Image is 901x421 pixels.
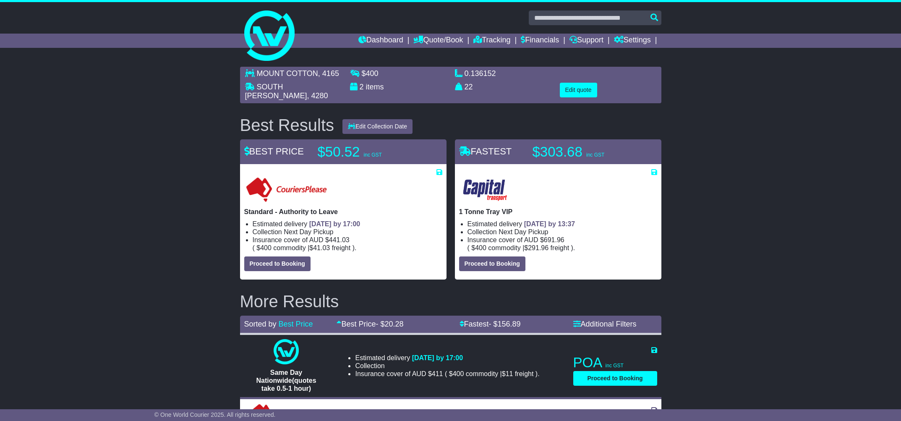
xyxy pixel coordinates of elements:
span: Freight [332,244,350,251]
span: inc GST [606,363,624,369]
li: Estimated delivery [253,220,442,228]
p: $303.68 [533,144,637,160]
li: Estimated delivery [467,220,657,228]
span: BEST PRICE [244,146,304,157]
span: MOUNT COTTON [257,69,318,78]
span: $ $ [447,370,535,377]
span: 20.28 [385,320,404,328]
button: Edit quote [560,83,597,97]
img: Couriers Please: Standard - Authority to Leave [244,177,329,204]
span: 156.89 [498,320,521,328]
a: Quote/Book [413,34,463,48]
span: 291.96 [528,244,548,251]
p: $50.52 [318,144,423,160]
span: Commodity [488,244,520,251]
span: ( ). [445,370,540,378]
span: inc GST [364,152,382,158]
span: 691.96 [544,236,564,243]
span: Freight [551,244,569,251]
a: Settings [614,34,651,48]
span: , 4280 [307,92,328,100]
span: Next Day Pickup [284,228,333,235]
h2: More Results [240,292,661,311]
img: CapitalTransport: 1 Tonne Tray VIP [459,177,512,204]
span: [DATE] by 17:00 [412,354,463,361]
span: items [366,83,384,91]
span: Insurance cover of AUD $ [355,370,443,378]
span: SOUTH [PERSON_NAME] [245,83,307,100]
li: Collection [253,228,442,236]
a: Financials [521,34,559,48]
span: 400 [475,244,486,251]
span: 11 [506,370,513,377]
a: Dashboard [358,34,403,48]
span: Sorted by [244,320,277,328]
a: Fastest- $156.89 [460,320,521,328]
span: , 4165 [318,69,339,78]
span: 0.136152 [465,69,496,78]
span: $ $ [470,244,571,251]
button: Proceed to Booking [459,256,525,271]
span: $ $ [255,244,353,251]
span: | [308,244,309,251]
span: Commodity [273,244,306,251]
button: Edit Collection Date [342,119,413,134]
span: - $ [376,320,404,328]
span: | [500,370,502,377]
span: [DATE] by 17:00 [309,220,360,227]
span: 411 [432,370,443,377]
li: Collection [467,228,657,236]
span: FASTEST [459,146,512,157]
span: © One World Courier 2025. All rights reserved. [154,411,276,418]
span: ( ). [467,244,575,252]
button: Proceed to Booking [573,371,657,386]
span: Freight [515,370,533,377]
span: Insurance cover of AUD $ [253,236,350,244]
span: Insurance cover of AUD $ [467,236,564,244]
span: 41.03 [313,244,330,251]
span: - $ [489,320,521,328]
span: 400 [453,370,464,377]
span: 441.03 [329,236,350,243]
img: One World Courier: Same Day Nationwide(quotes take 0.5-1 hour) [274,339,299,364]
a: Best Price- $20.28 [337,320,403,328]
span: inc GST [586,152,604,158]
span: $ [362,69,379,78]
a: Tracking [473,34,510,48]
li: Collection [355,362,539,370]
span: [DATE] by 13:37 [524,220,575,227]
a: Best Price [279,320,313,328]
a: Support [569,34,603,48]
span: 400 [366,69,379,78]
span: 2 [360,83,364,91]
p: 1 Tonne Tray VIP [459,208,657,216]
button: Proceed to Booking [244,256,311,271]
a: Additional Filters [573,320,637,328]
p: POA [573,354,657,371]
span: Next Day Pickup [499,228,548,235]
span: | [522,244,524,251]
span: ( ). [253,244,357,252]
span: Commodity [466,370,498,377]
span: Same Day Nationwide(quotes take 0.5-1 hour) [256,369,316,392]
li: Estimated delivery [355,354,539,362]
span: 22 [465,83,473,91]
div: Best Results [236,116,339,134]
p: Standard - Authority to Leave [244,208,442,216]
span: 400 [260,244,272,251]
